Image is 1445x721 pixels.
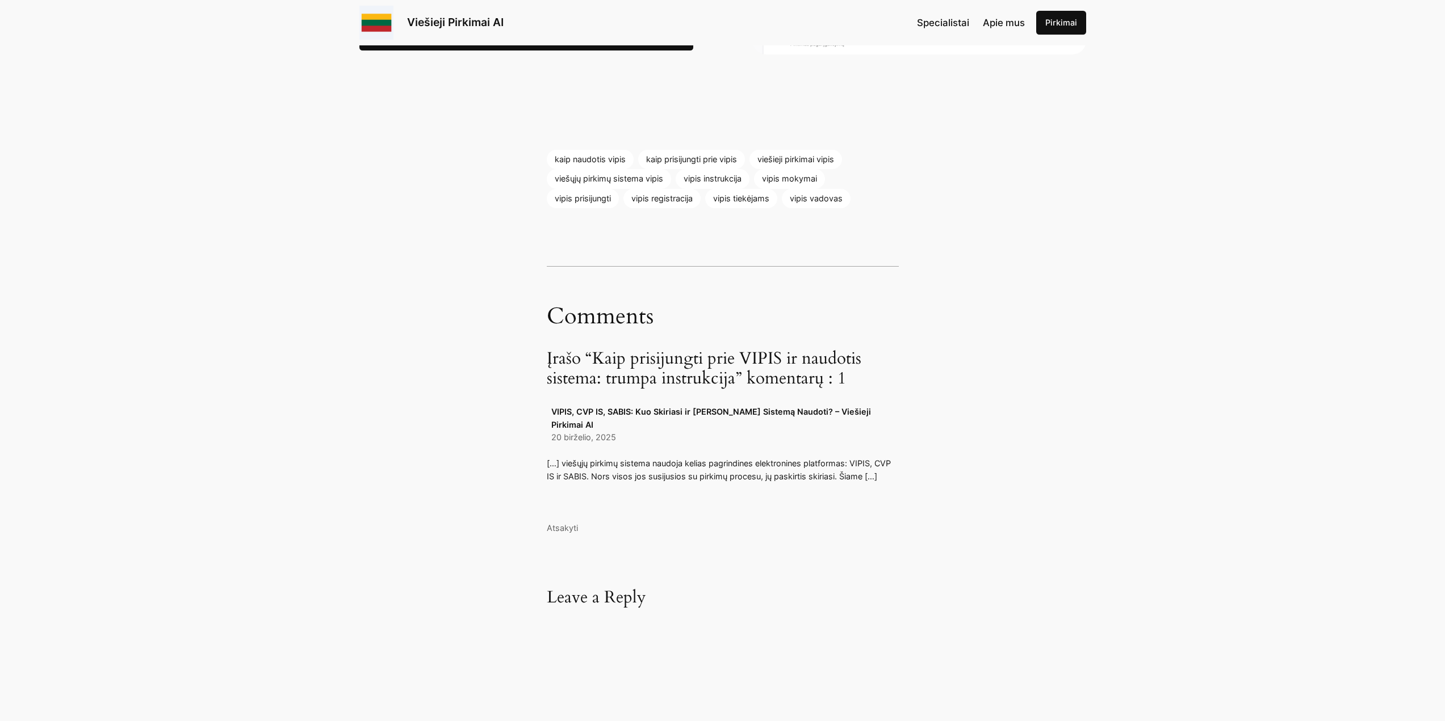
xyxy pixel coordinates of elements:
[547,303,899,330] h2: Comments
[676,169,749,188] a: vipis instrukcija
[749,150,842,169] a: viešieji pirkimai vipis
[547,169,671,188] a: viešųjų pirkimų sistema vipis
[917,15,969,30] a: Specialistai
[547,457,899,483] p: […] viešųjų pirkimų sistema naudoja kelias pagrindines elektronines platformas: VIPIS, CVP IS ir ...
[547,189,619,208] a: vipis prisijungti
[547,523,578,533] a: Atsakyti į VIPIS, CVP IS, SABIS: Kuo Skiriasi ir Kada Kurią Sistemą Naudoti? – Viešieji Pirkimai ...
[547,349,899,389] h3: Įrašo “Kaip prisijungti prie VIPIS ir naudotis sistema: trumpa instrukcija” komentarų : 1
[1036,11,1086,35] a: Pirkimai
[983,17,1025,28] span: Apie mus
[551,407,871,429] a: VIPIS, CVP IS, SABIS: Kuo Skiriasi ir [PERSON_NAME] Sistemą Naudoti? – Viešieji Pirkimai AI
[638,150,745,169] a: kaip prisijungti prie vipis
[359,6,393,40] img: Viešieji pirkimai logo
[551,432,616,442] a: 20 birželio, 2025
[917,17,969,28] span: Specialistai
[983,15,1025,30] a: Apie mus
[917,15,1025,30] nav: Navigation
[547,608,899,702] iframe: Comment Form
[623,189,701,208] a: vipis registracija
[547,588,899,608] h3: Leave a Reply
[547,150,634,169] a: kaip naudotis vipis
[754,169,825,188] a: vipis mokymai
[407,15,504,29] a: Viešieji Pirkimai AI
[705,189,777,208] a: vipis tiekėjams
[782,189,851,208] a: vipis vadovas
